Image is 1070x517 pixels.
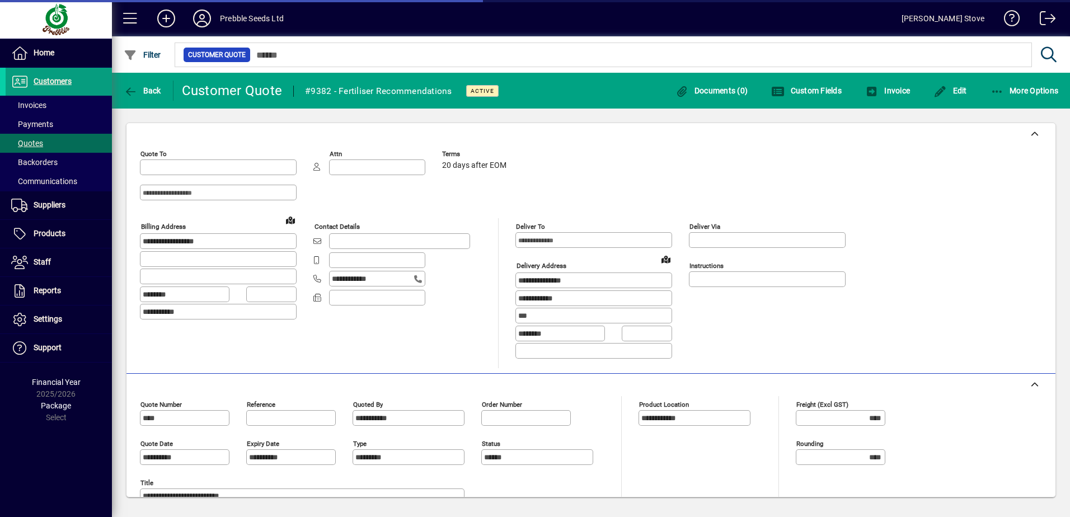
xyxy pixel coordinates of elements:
[11,120,53,129] span: Payments
[121,81,164,101] button: Back
[865,86,910,95] span: Invoice
[6,277,112,305] a: Reports
[353,400,383,408] mat-label: Quoted by
[902,10,984,27] div: [PERSON_NAME] Stove
[34,286,61,295] span: Reports
[689,223,720,231] mat-label: Deliver via
[988,81,1062,101] button: More Options
[931,81,970,101] button: Edit
[34,77,72,86] span: Customers
[672,81,750,101] button: Documents (0)
[34,229,65,238] span: Products
[11,177,77,186] span: Communications
[6,172,112,191] a: Communications
[6,305,112,333] a: Settings
[41,401,71,410] span: Package
[482,439,500,447] mat-label: Status
[11,158,58,167] span: Backorders
[675,86,748,95] span: Documents (0)
[689,262,724,270] mat-label: Instructions
[639,400,689,408] mat-label: Product location
[184,8,220,29] button: Profile
[516,223,545,231] mat-label: Deliver To
[148,8,184,29] button: Add
[6,334,112,362] a: Support
[220,10,284,27] div: Prebble Seeds Ltd
[34,257,51,266] span: Staff
[34,48,54,57] span: Home
[124,50,161,59] span: Filter
[1031,2,1056,39] a: Logout
[6,134,112,153] a: Quotes
[771,86,842,95] span: Custom Fields
[305,82,452,100] div: #9382 - Fertiliser Recommendations
[862,81,913,101] button: Invoice
[442,161,506,170] span: 20 days after EOM
[11,139,43,148] span: Quotes
[353,439,367,447] mat-label: Type
[11,101,46,110] span: Invoices
[140,478,153,486] mat-label: Title
[140,150,167,158] mat-label: Quote To
[482,400,522,408] mat-label: Order number
[247,400,275,408] mat-label: Reference
[32,378,81,387] span: Financial Year
[796,400,848,408] mat-label: Freight (excl GST)
[471,87,494,95] span: Active
[6,96,112,115] a: Invoices
[124,86,161,95] span: Back
[796,439,823,447] mat-label: Rounding
[121,45,164,65] button: Filter
[34,200,65,209] span: Suppliers
[6,153,112,172] a: Backorders
[140,400,182,408] mat-label: Quote number
[34,343,62,352] span: Support
[330,150,342,158] mat-label: Attn
[6,115,112,134] a: Payments
[6,220,112,248] a: Products
[933,86,967,95] span: Edit
[6,248,112,276] a: Staff
[112,81,173,101] app-page-header-button: Back
[188,49,246,60] span: Customer Quote
[768,81,844,101] button: Custom Fields
[6,39,112,67] a: Home
[991,86,1059,95] span: More Options
[182,82,283,100] div: Customer Quote
[34,314,62,323] span: Settings
[442,151,509,158] span: Terms
[247,439,279,447] mat-label: Expiry date
[657,250,675,268] a: View on map
[6,191,112,219] a: Suppliers
[281,211,299,229] a: View on map
[140,439,173,447] mat-label: Quote date
[996,2,1020,39] a: Knowledge Base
